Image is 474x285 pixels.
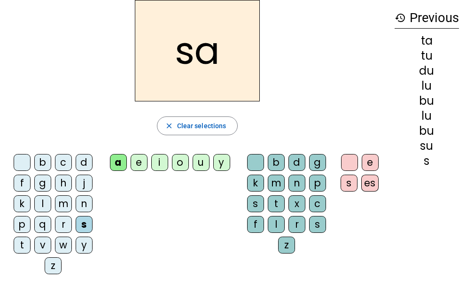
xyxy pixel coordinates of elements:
[362,154,379,171] div: e
[395,95,459,107] div: bu
[395,125,459,137] div: bu
[395,110,459,122] div: lu
[34,216,51,233] div: q
[151,154,168,171] div: i
[395,35,459,46] div: ta
[395,8,459,29] h3: Previous
[309,175,326,192] div: p
[14,216,31,233] div: p
[268,175,285,192] div: m
[309,154,326,171] div: g
[45,257,62,274] div: z
[34,195,51,212] div: l
[76,154,93,171] div: d
[288,175,305,192] div: n
[157,116,238,135] button: Clear selections
[341,175,357,192] div: s
[34,237,51,254] div: v
[110,154,127,171] div: a
[55,154,72,171] div: c
[76,216,93,233] div: s
[268,216,285,233] div: l
[131,154,148,171] div: e
[247,195,264,212] div: s
[395,50,459,62] div: tu
[34,154,51,171] div: b
[278,237,295,254] div: z
[76,195,93,212] div: n
[395,65,459,77] div: du
[193,154,210,171] div: u
[14,175,31,192] div: f
[55,216,72,233] div: r
[309,216,326,233] div: s
[395,155,459,167] div: s
[55,237,72,254] div: w
[172,154,189,171] div: o
[268,154,285,171] div: b
[76,237,93,254] div: y
[34,175,51,192] div: g
[55,195,72,212] div: m
[395,140,459,152] div: su
[165,122,173,130] mat-icon: close
[309,195,326,212] div: c
[268,195,285,212] div: t
[247,216,264,233] div: f
[14,195,31,212] div: k
[213,154,230,171] div: y
[395,12,406,23] mat-icon: history
[395,80,459,92] div: lu
[361,175,379,192] div: es
[177,120,226,131] span: Clear selections
[288,195,305,212] div: x
[288,216,305,233] div: r
[14,237,31,254] div: t
[288,154,305,171] div: d
[247,175,264,192] div: k
[55,175,72,192] div: h
[76,175,93,192] div: j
